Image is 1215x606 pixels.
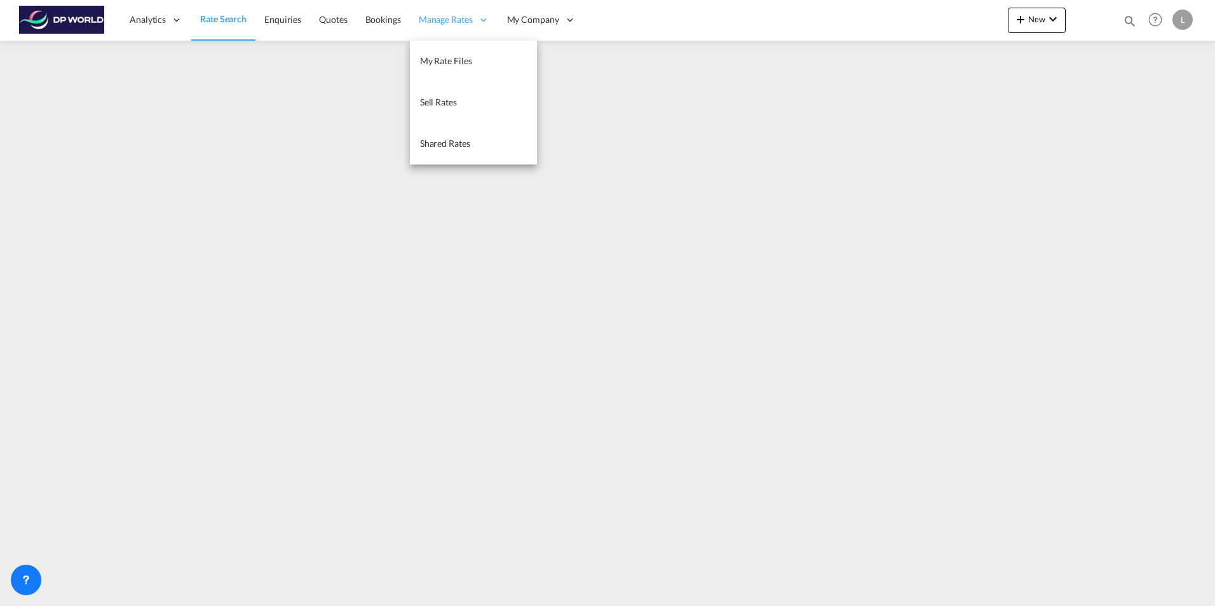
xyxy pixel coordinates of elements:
[1013,11,1028,27] md-icon: icon-plus 400-fg
[419,13,473,26] span: Manage Rates
[1045,11,1061,27] md-icon: icon-chevron-down
[410,82,537,123] a: Sell Rates
[420,55,472,66] span: My Rate Files
[130,13,166,26] span: Analytics
[1144,9,1166,30] span: Help
[365,14,401,25] span: Bookings
[410,123,537,165] a: Shared Rates
[1172,10,1193,30] div: L
[264,14,301,25] span: Enquiries
[1123,14,1137,28] md-icon: icon-magnify
[1013,14,1061,24] span: New
[420,97,457,107] span: Sell Rates
[200,13,247,24] span: Rate Search
[1123,14,1137,33] div: icon-magnify
[420,138,470,149] span: Shared Rates
[1144,9,1172,32] div: Help
[507,13,559,26] span: My Company
[19,6,105,34] img: c08ca190194411f088ed0f3ba295208c.png
[410,41,537,82] a: My Rate Files
[319,14,347,25] span: Quotes
[1008,8,1066,33] button: icon-plus 400-fgNewicon-chevron-down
